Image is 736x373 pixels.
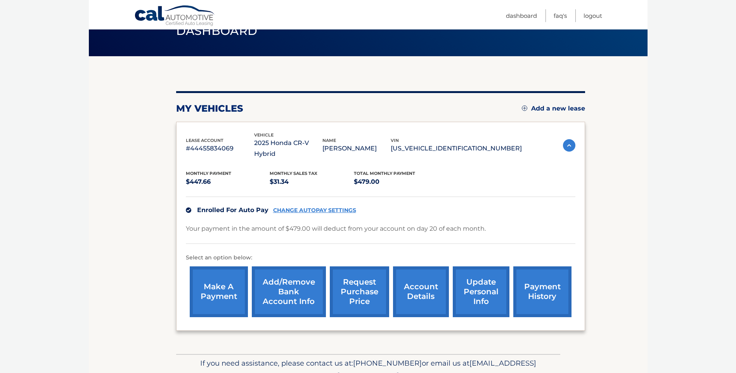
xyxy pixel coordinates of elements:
a: Add a new lease [522,105,585,112]
p: Select an option below: [186,253,575,262]
a: Dashboard [506,9,537,22]
p: #44455834069 [186,143,254,154]
p: [PERSON_NAME] [322,143,391,154]
span: Monthly Payment [186,171,231,176]
img: check.svg [186,207,191,213]
span: vin [391,138,399,143]
p: [US_VEHICLE_IDENTIFICATION_NUMBER] [391,143,522,154]
span: Monthly sales Tax [270,171,317,176]
a: Cal Automotive [134,5,216,28]
a: Logout [584,9,602,22]
p: $31.34 [270,176,354,187]
p: $447.66 [186,176,270,187]
span: Enrolled For Auto Pay [197,206,268,214]
span: [PHONE_NUMBER] [353,359,422,368]
p: Your payment in the amount of $479.00 will deduct from your account on day 20 of each month. [186,223,486,234]
img: accordion-active.svg [563,139,575,152]
span: name [322,138,336,143]
a: make a payment [190,266,248,317]
span: Dashboard [176,24,258,38]
p: 2025 Honda CR-V Hybrid [254,138,322,159]
img: add.svg [522,105,527,111]
span: vehicle [254,132,274,138]
a: Add/Remove bank account info [252,266,326,317]
span: Total Monthly Payment [354,171,415,176]
p: $479.00 [354,176,438,187]
a: update personal info [453,266,509,317]
h2: my vehicles [176,103,243,114]
a: payment history [513,266,571,317]
a: CHANGE AUTOPAY SETTINGS [273,207,356,214]
a: account details [393,266,449,317]
a: FAQ's [554,9,567,22]
a: request purchase price [330,266,389,317]
span: lease account [186,138,223,143]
